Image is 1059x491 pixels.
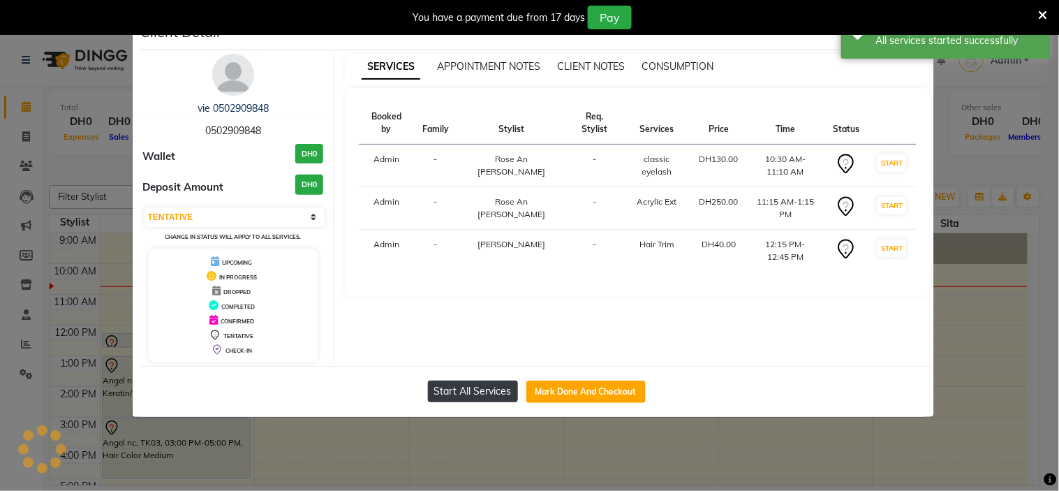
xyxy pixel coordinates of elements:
[567,187,623,230] td: -
[699,238,739,251] div: DH40.00
[877,197,906,214] button: START
[642,60,714,73] span: CONSUMPTION
[359,230,414,272] td: Admin
[413,10,585,25] div: You have a payment due from 17 days
[223,332,253,339] span: TENTATIVE
[362,54,420,80] span: SERVICES
[143,179,224,196] span: Deposit Amount
[747,145,825,187] td: 10:30 AM-11:10 AM
[699,153,739,166] div: DH130.00
[631,153,682,178] div: classic eyelash
[877,240,906,257] button: START
[557,60,625,73] span: CLIENT NOTES
[219,274,257,281] span: IN PROGRESS
[567,145,623,187] td: -
[414,102,457,145] th: Family
[359,145,414,187] td: Admin
[699,196,739,208] div: DH250.00
[143,149,176,165] span: Wallet
[623,102,690,145] th: Services
[165,233,301,240] small: Change in status will apply to all services.
[567,102,623,145] th: Req. Stylist
[221,318,254,325] span: CONFIRMED
[631,238,682,251] div: Hair Trim
[747,187,825,230] td: 11:15 AM-1:15 PM
[437,60,540,73] span: APPOINTMENT NOTES
[876,34,1040,48] div: All services started successfully
[478,154,546,177] span: Rose An [PERSON_NAME]
[877,154,906,172] button: START
[478,196,546,219] span: Rose An [PERSON_NAME]
[221,303,255,310] span: COMPLETED
[222,259,252,266] span: UPCOMING
[824,102,868,145] th: Status
[359,102,414,145] th: Booked by
[205,124,261,137] span: 0502909848
[747,102,825,145] th: Time
[478,239,546,249] span: [PERSON_NAME]
[295,175,323,195] h3: DH0
[212,54,254,96] img: avatar
[414,187,457,230] td: -
[414,230,457,272] td: -
[691,102,747,145] th: Price
[198,102,269,115] a: vie 0502909848
[588,6,632,29] button: Pay
[295,144,323,164] h3: DH0
[567,230,623,272] td: -
[457,102,567,145] th: Stylist
[526,381,646,403] button: Mark Done And Checkout
[428,381,518,402] button: Start All Services
[225,347,252,354] span: CHECK-IN
[359,187,414,230] td: Admin
[223,288,251,295] span: DROPPED
[747,230,825,272] td: 12:15 PM-12:45 PM
[414,145,457,187] td: -
[631,196,682,208] div: Acrylic Ext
